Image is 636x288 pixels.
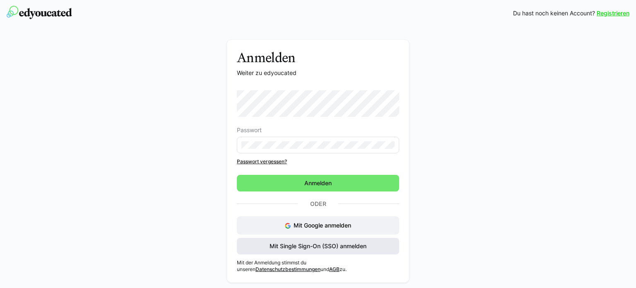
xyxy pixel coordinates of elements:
[255,266,320,272] a: Datenschutzbestimmungen
[268,242,368,250] span: Mit Single Sign-On (SSO) anmelden
[237,69,399,77] p: Weiter zu edyoucated
[237,175,399,191] button: Anmelden
[237,50,399,65] h3: Anmelden
[237,127,262,133] span: Passwort
[298,198,338,210] p: Oder
[7,6,72,19] img: edyoucated
[237,216,399,235] button: Mit Google anmelden
[237,158,399,165] a: Passwort vergessen?
[303,179,333,187] span: Anmelden
[237,259,399,273] p: Mit der Anmeldung stimmst du unseren und zu.
[237,238,399,254] button: Mit Single Sign-On (SSO) anmelden
[597,9,629,17] a: Registrieren
[294,222,351,229] span: Mit Google anmelden
[329,266,340,272] a: AGB
[513,9,595,17] span: Du hast noch keinen Account?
